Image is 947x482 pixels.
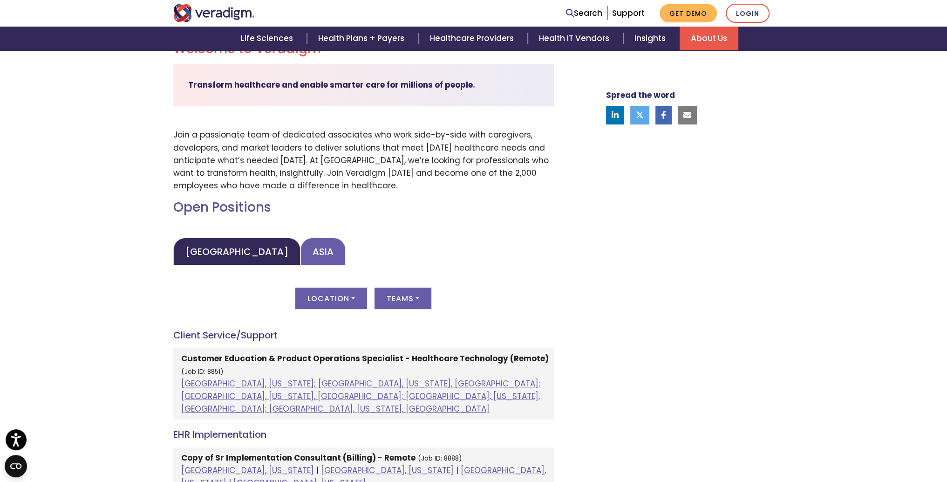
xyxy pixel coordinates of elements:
button: Teams [375,288,431,309]
a: About Us [680,27,738,50]
h2: Open Positions [173,200,554,215]
img: Veradigm logo [173,4,255,22]
strong: Transform healthcare and enable smarter care for millions of people. [188,79,475,90]
a: [GEOGRAPHIC_DATA] [173,238,300,265]
strong: Spread the word [606,90,675,101]
span: | [456,465,458,476]
a: Login [726,4,770,23]
a: Support [612,7,645,19]
a: Health IT Vendors [528,27,623,50]
h4: Client Service/Support [173,330,554,341]
a: [GEOGRAPHIC_DATA], [US_STATE] [181,465,314,476]
p: Join a passionate team of dedicated associates who work side-by-side with caregivers, developers,... [173,129,554,192]
h2: Welcome to Veradigm [173,41,554,57]
a: Health Plans + Payers [307,27,418,50]
small: (Job ID: 8851) [181,367,224,376]
strong: Customer Education & Product Operations Specialist - Healthcare Technology (Remote) [181,353,549,364]
h4: EHR Implementation [173,429,554,440]
a: Get Demo [660,4,717,22]
a: [GEOGRAPHIC_DATA], [US_STATE] [321,465,454,476]
button: Open CMP widget [5,455,27,477]
button: Location [295,288,367,309]
strong: Copy of Sr Implementation Consultant (Billing) - Remote [181,452,416,463]
a: Search [566,7,602,20]
a: Asia [300,238,346,265]
span: | [316,465,319,476]
small: (Job ID: 8888) [418,454,462,463]
a: Life Sciences [230,27,307,50]
a: Insights [623,27,680,50]
a: [GEOGRAPHIC_DATA], [US_STATE]; [GEOGRAPHIC_DATA], [US_STATE], [GEOGRAPHIC_DATA]; [GEOGRAPHIC_DATA... [181,378,540,414]
a: Healthcare Providers [419,27,528,50]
